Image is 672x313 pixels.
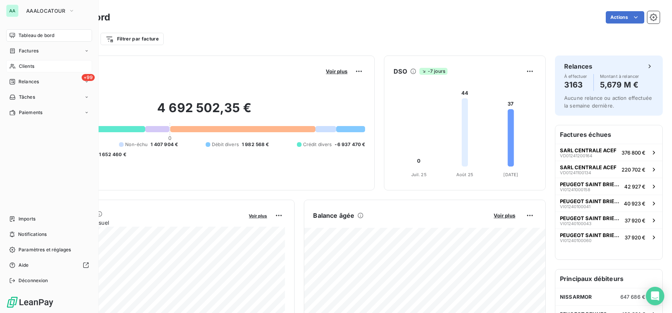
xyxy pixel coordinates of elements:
[564,79,587,91] h4: 3163
[168,135,171,141] span: 0
[101,33,164,45] button: Filtrer par facture
[560,198,621,204] span: PEUGEOT SAINT BRIEUC (GEMY)
[6,5,18,17] div: AA
[622,167,645,173] span: 220 702 €
[504,172,518,177] tspan: [DATE]
[335,141,365,148] span: -6 937 470 €
[44,100,365,123] h2: 4 692 502,35 €
[555,144,662,161] button: SARL CENTRALE ACEFVD01241200164376 800 €
[18,215,35,222] span: Imports
[323,68,350,75] button: Voir plus
[560,147,617,153] span: SARL CENTRALE ACEF
[313,211,355,220] h6: Balance âgée
[247,212,270,219] button: Voir plus
[555,195,662,212] button: PEUGEOT SAINT BRIEUC (GEMY)VI0124010004140 923 €
[151,141,178,148] span: 1 407 904 €
[624,200,645,207] span: 40 923 €
[125,141,147,148] span: Non-échu
[560,170,591,175] span: VD01241100134
[555,212,662,229] button: PEUGEOT SAINT BRIEUC (GEMY)VI0124010004337 920 €
[555,178,662,195] button: PEUGEOT SAINT BRIEUC (GEMY)VI0124100015842 927 €
[44,219,244,227] span: Chiffre d'affaires mensuel
[494,212,515,219] span: Voir plus
[560,238,592,243] span: VI01240100060
[555,269,662,288] h6: Principaux débiteurs
[560,204,590,209] span: VI01240100041
[564,95,652,109] span: Aucune relance ou action effectuée la semaine dernière.
[394,67,407,76] h6: DSO
[560,153,592,158] span: VD01241200164
[560,232,622,238] span: PEUGEOT SAINT BRIEUC (GEMY)
[82,74,95,81] span: +99
[212,141,239,148] span: Débit divers
[419,68,447,75] span: -7 jours
[18,246,71,253] span: Paramètres et réglages
[564,74,587,79] span: À effectuer
[19,47,39,54] span: Factures
[18,78,39,85] span: Relances
[646,287,664,305] div: Open Intercom Messenger
[249,213,267,219] span: Voir plus
[19,109,42,116] span: Paiements
[622,150,645,156] span: 376 800 €
[600,74,639,79] span: Montant à relancer
[303,141,332,148] span: Crédit divers
[97,151,126,158] span: -1 652 460 €
[600,79,639,91] h4: 5,679 M €
[560,181,621,187] span: PEUGEOT SAINT BRIEUC (GEMY)
[625,234,645,241] span: 37 920 €
[456,172,473,177] tspan: Août 25
[18,262,29,269] span: Aide
[6,296,54,308] img: Logo LeanPay
[19,94,35,101] span: Tâches
[242,141,269,148] span: 1 982 568 €
[624,183,645,190] span: 42 927 €
[560,294,592,300] span: NISSARMOR
[555,229,662,246] button: PEUGEOT SAINT BRIEUC (GEMY)VI0124010006037 920 €
[606,11,644,24] button: Actions
[491,212,518,219] button: Voir plus
[564,62,592,71] h6: Relances
[560,187,590,192] span: VI01241000158
[326,68,347,74] span: Voir plus
[18,32,54,39] span: Tableau de bord
[560,164,617,170] span: SARL CENTRALE ACEF
[411,172,427,177] tspan: Juil. 25
[620,294,645,300] span: 647 686 €
[18,231,47,238] span: Notifications
[560,215,622,221] span: PEUGEOT SAINT BRIEUC (GEMY)
[26,8,65,14] span: AAALOCATOUR
[555,125,662,144] h6: Factures échues
[560,221,592,226] span: VI01240100043
[19,63,34,70] span: Clients
[6,259,92,271] a: Aide
[555,161,662,178] button: SARL CENTRALE ACEFVD01241100134220 702 €
[18,277,48,284] span: Déconnexion
[625,217,645,224] span: 37 920 €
